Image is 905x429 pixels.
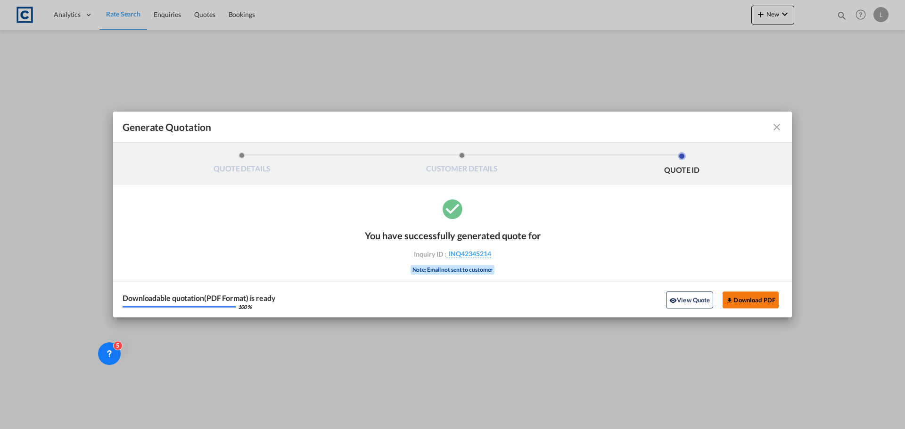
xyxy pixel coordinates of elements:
[365,230,541,241] div: You have successfully generated quote for
[669,297,677,304] md-icon: icon-eye
[771,121,782,133] md-icon: icon-close fg-AAA8AD cursor m-0
[572,152,792,178] li: QUOTE ID
[398,250,507,258] div: Inquiry ID :
[411,265,495,275] div: Note: Email not sent to customer
[446,250,491,258] span: INQ42345214
[238,304,252,309] div: 100 %
[666,291,713,308] button: icon-eyeView Quote
[726,297,733,304] md-icon: icon-download
[123,294,276,302] div: Downloadable quotation(PDF Format) is ready
[123,121,211,133] span: Generate Quotation
[132,152,352,178] li: QUOTE DETAILS
[441,197,464,220] md-icon: icon-checkbox-marked-circle
[113,112,792,317] md-dialog: Generate QuotationQUOTE ...
[352,152,572,178] li: CUSTOMER DETAILS
[723,291,779,308] button: Download PDF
